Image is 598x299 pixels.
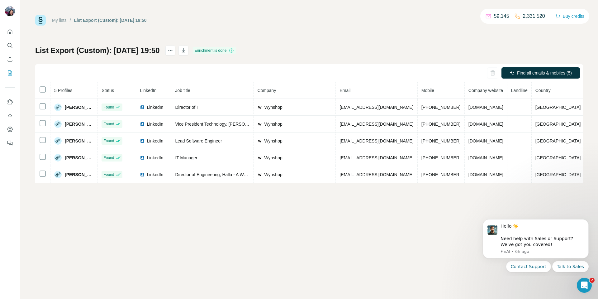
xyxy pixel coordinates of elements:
span: Company website [468,88,503,93]
span: [DOMAIN_NAME] [468,172,503,177]
span: [GEOGRAPHIC_DATA] [535,138,581,143]
button: Search [5,40,15,51]
span: Found [103,155,114,161]
span: [EMAIL_ADDRESS][DOMAIN_NAME] [339,138,413,143]
p: 2,331,520 [523,12,545,20]
span: Job title [175,88,190,93]
span: [DOMAIN_NAME] [468,122,503,127]
span: LinkedIn [147,121,163,127]
span: Director of Engineering, Halla - A Wynshop Company [175,172,278,177]
img: LinkedIn logo [140,155,145,160]
p: 59,145 [494,12,509,20]
span: 2 [590,278,595,283]
a: My lists [52,18,67,23]
img: Avatar [5,6,15,16]
span: Country [535,88,551,93]
img: LinkedIn logo [140,122,145,127]
div: List Export (Custom): [DATE] 19:50 [74,17,147,23]
button: Quick start [5,26,15,37]
button: Buy credits [555,12,584,21]
span: Landline [511,88,528,93]
img: LinkedIn logo [140,105,145,110]
span: [EMAIL_ADDRESS][DOMAIN_NAME] [339,172,413,177]
span: Found [103,138,114,144]
img: company-logo [257,138,262,143]
span: [PHONE_NUMBER] [421,122,461,127]
button: Dashboard [5,124,15,135]
span: Wynshop [264,155,282,161]
button: Feedback [5,137,15,149]
span: [GEOGRAPHIC_DATA] [535,105,581,110]
span: LinkedIn [140,88,156,93]
span: Wynshop [264,121,282,127]
img: company-logo [257,105,262,110]
span: IT Manager [175,155,197,160]
h1: List Export (Custom): [DATE] 19:50 [35,46,160,55]
span: Email [339,88,350,93]
span: Mobile [421,88,434,93]
span: [PERSON_NAME] [65,138,94,144]
span: Found [103,172,114,177]
img: company-logo [257,122,262,127]
span: [PERSON_NAME] [65,104,94,110]
span: Find all emails & mobiles (5) [517,70,572,76]
button: Use Surfe API [5,110,15,121]
img: Avatar [54,171,62,178]
img: company-logo [257,155,262,160]
button: My lists [5,67,15,79]
span: LinkedIn [147,155,163,161]
button: actions [165,46,175,55]
img: Avatar [54,137,62,145]
span: [EMAIL_ADDRESS][DOMAIN_NAME] [339,122,413,127]
img: Avatar [54,120,62,128]
span: [DOMAIN_NAME] [468,138,503,143]
span: [PERSON_NAME] [65,121,94,127]
span: Wynshop [264,104,282,110]
span: 5 Profiles [54,88,72,93]
span: [GEOGRAPHIC_DATA] [535,172,581,177]
img: Avatar [54,104,62,111]
span: Found [103,104,114,110]
span: [GEOGRAPHIC_DATA] [535,122,581,127]
span: Wynshop [264,171,282,178]
span: Found [103,121,114,127]
iframe: Intercom live chat [577,278,592,293]
button: Find all emails & mobiles (5) [501,67,580,79]
span: Wynshop [264,138,282,144]
span: Vice President Technology, [PERSON_NAME] [175,122,264,127]
img: company-logo [257,172,262,177]
img: LinkedIn logo [140,172,145,177]
span: [PHONE_NUMBER] [421,155,461,160]
span: [EMAIL_ADDRESS][DOMAIN_NAME] [339,105,413,110]
span: [DOMAIN_NAME] [468,105,503,110]
iframe: Intercom notifications message [473,214,598,276]
img: Avatar [54,154,62,162]
span: Status [102,88,114,93]
span: [GEOGRAPHIC_DATA] [535,155,581,160]
span: [PHONE_NUMBER] [421,172,461,177]
span: LinkedIn [147,138,163,144]
span: [DOMAIN_NAME] [468,155,503,160]
li: / [70,17,71,23]
button: Enrich CSV [5,54,15,65]
span: LinkedIn [147,104,163,110]
span: Company [257,88,276,93]
span: LinkedIn [147,171,163,178]
div: Enrichment is done [193,47,236,54]
img: Surfe Logo [35,15,46,26]
span: Lead Software Engineer [175,138,222,143]
button: Use Surfe on LinkedIn [5,96,15,108]
span: [PERSON_NAME] [65,171,94,178]
span: [PHONE_NUMBER] [421,138,461,143]
span: Director of IT [175,105,200,110]
span: [PHONE_NUMBER] [421,105,461,110]
span: [EMAIL_ADDRESS][DOMAIN_NAME] [339,155,413,160]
